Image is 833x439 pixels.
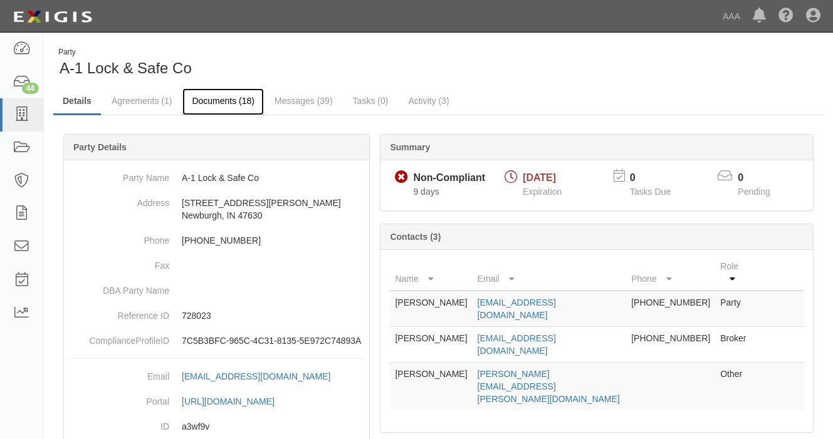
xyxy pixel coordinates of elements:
[69,190,169,209] dt: Address
[69,278,169,297] dt: DBA Party Name
[478,333,556,356] a: [EMAIL_ADDRESS][DOMAIN_NAME]
[395,171,408,184] i: Non-Compliant
[413,187,439,197] span: Since 09/09/2025
[69,253,169,272] dt: Fax
[390,255,472,291] th: Name
[69,190,364,228] dd: [STREET_ADDRESS][PERSON_NAME] Newburgh, IN 47630
[69,303,169,322] dt: Reference ID
[626,255,715,291] th: Phone
[630,171,686,185] p: 0
[102,88,181,113] a: Agreements (1)
[626,327,715,363] td: [PHONE_NUMBER]
[69,364,169,383] dt: Email
[738,171,785,185] p: 0
[69,389,169,408] dt: Portal
[390,232,441,242] b: Contacts (3)
[182,396,288,406] a: [URL][DOMAIN_NAME]
[390,327,472,363] td: [PERSON_NAME]
[69,328,169,347] dt: ComplianceProfileID
[390,142,430,152] b: Summary
[715,291,753,327] td: Party
[630,187,671,197] span: Tasks Due
[58,47,192,58] div: Party
[182,370,330,383] div: [EMAIL_ADDRESS][DOMAIN_NAME]
[182,309,364,322] p: 728023
[182,88,264,115] a: Documents (18)
[69,165,364,190] dd: A-1 Lock & Safe Co
[9,6,96,28] img: logo-5460c22ac91f19d4615b14bd174203de0afe785f0fc80cf4dbbc73dc1793850b.png
[626,291,715,327] td: [PHONE_NUMBER]
[523,172,556,183] span: [DATE]
[399,88,458,113] a: Activity (3)
[478,297,556,320] a: [EMAIL_ADDRESS][DOMAIN_NAME]
[716,4,747,29] a: AAA
[715,327,753,363] td: Broker
[182,334,364,347] p: 7C5B3BFC-965C-4C31-8135-5E972C74893A
[715,363,753,411] td: Other
[73,142,127,152] b: Party Details
[22,83,39,94] div: 44
[69,165,169,184] dt: Party Name
[478,369,620,404] a: [PERSON_NAME][EMAIL_ADDRESS][PERSON_NAME][DOMAIN_NAME]
[69,228,169,247] dt: Phone
[390,363,472,411] td: [PERSON_NAME]
[182,371,344,381] a: [EMAIL_ADDRESS][DOMAIN_NAME]
[69,228,364,253] dd: [PHONE_NUMBER]
[343,88,398,113] a: Tasks (0)
[53,88,101,115] a: Details
[69,414,364,439] dd: a3wf9v
[413,171,485,185] div: Non-Compliant
[738,187,770,197] span: Pending
[778,9,794,24] i: Help Center - Complianz
[390,291,472,327] td: [PERSON_NAME]
[53,47,429,79] div: A-1 Lock & Safe Co
[473,255,627,291] th: Email
[715,255,753,291] th: Role
[69,414,169,433] dt: ID
[523,187,562,197] span: Expiration
[265,88,342,113] a: Messages (39)
[60,59,192,76] span: A-1 Lock & Safe Co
